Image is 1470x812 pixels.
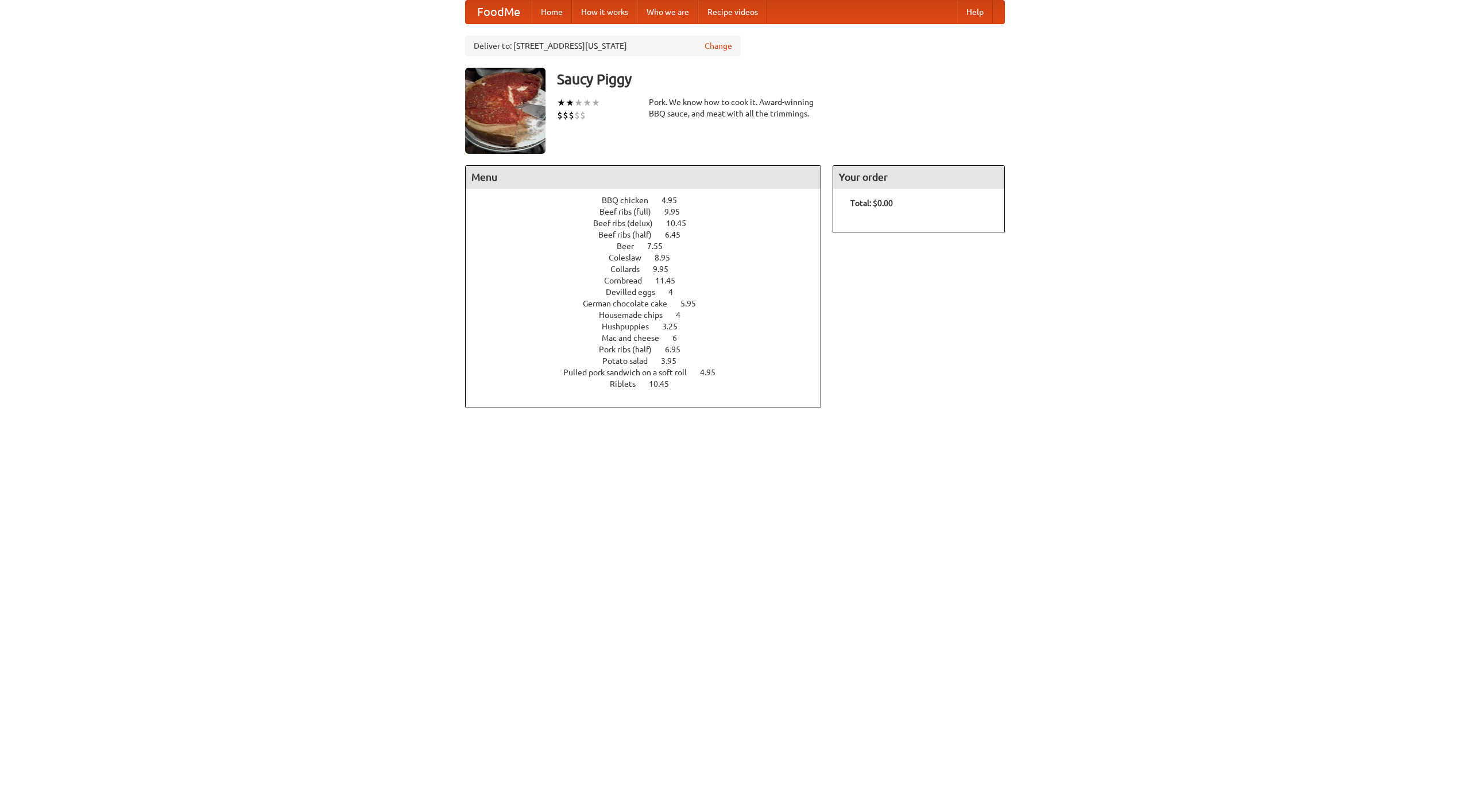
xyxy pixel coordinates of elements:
span: German chocolate cake [583,299,679,308]
li: ★ [591,96,600,109]
a: How it works [572,1,637,24]
li: ★ [566,96,574,109]
span: Collards [610,265,651,274]
span: Beef ribs (delux) [593,219,664,228]
span: 6.95 [665,345,692,354]
h3: Saucy Piggy [557,68,1005,91]
a: Cornbread 11.45 [604,276,697,285]
h4: Menu [466,166,821,189]
a: Hushpuppies 3.25 [602,322,699,331]
span: Hushpuppies [602,322,660,331]
li: $ [574,109,580,122]
span: Cornbread [604,276,653,285]
span: 7.55 [647,242,674,251]
a: Collards 9.95 [610,265,690,274]
a: Help [957,1,993,24]
span: 8.95 [655,253,682,262]
a: German chocolate cake 5.95 [583,299,717,308]
span: Mac and cheese [602,333,671,343]
li: ★ [574,96,583,109]
span: 6.45 [665,230,692,239]
a: Potato salad 3.95 [602,356,698,366]
span: 5.95 [680,299,707,308]
li: ★ [583,96,591,109]
span: Beef ribs (half) [598,230,663,239]
img: angular.jpg [465,68,546,154]
a: Change [705,40,732,52]
h4: Your order [833,166,1004,189]
span: Beef ribs (full) [599,207,663,216]
span: 6 [672,333,688,343]
a: BBQ chicken 4.95 [602,196,698,205]
a: Mac and cheese 6 [602,333,698,343]
li: $ [568,109,574,122]
a: Pulled pork sandwich on a soft roll 4.95 [563,368,737,377]
a: FoodMe [466,1,532,24]
a: Beer 7.55 [617,242,684,251]
a: Riblets 10.45 [610,379,690,388]
span: 9.95 [653,265,680,274]
span: 3.25 [662,322,689,331]
a: Who we are [637,1,698,24]
a: Beef ribs (full) 9.95 [599,207,701,216]
span: 3.95 [661,356,688,366]
a: Beef ribs (half) 6.45 [598,230,702,239]
span: 9.95 [664,207,691,216]
span: Coleslaw [609,253,653,262]
span: Pork ribs (half) [599,345,663,354]
div: Deliver to: [STREET_ADDRESS][US_STATE] [465,36,741,56]
li: ★ [557,96,566,109]
a: Recipe videos [698,1,767,24]
span: 11.45 [655,276,687,285]
a: Coleslaw 8.95 [609,253,691,262]
b: Total: $0.00 [850,199,893,208]
li: $ [580,109,586,122]
span: Riblets [610,379,647,388]
span: Pulled pork sandwich on a soft roll [563,368,698,377]
span: 4.95 [700,368,727,377]
span: 4 [676,310,692,320]
a: Devilled eggs 4 [606,287,694,297]
span: BBQ chicken [602,196,660,205]
li: $ [563,109,568,122]
a: Pork ribs (half) 6.95 [599,345,702,354]
li: $ [557,109,563,122]
span: Beer [617,242,645,251]
span: Devilled eggs [606,287,667,297]
span: 10.45 [649,379,680,388]
span: Housemade chips [599,310,674,320]
div: Pork. We know how to cook it. Award-winning BBQ sauce, and meat with all the trimmings. [649,96,821,119]
span: 4 [668,287,684,297]
span: Potato salad [602,356,659,366]
a: Home [532,1,572,24]
a: Beef ribs (delux) 10.45 [593,219,707,228]
span: 4.95 [661,196,688,205]
a: Housemade chips 4 [599,310,702,320]
span: 10.45 [666,219,698,228]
